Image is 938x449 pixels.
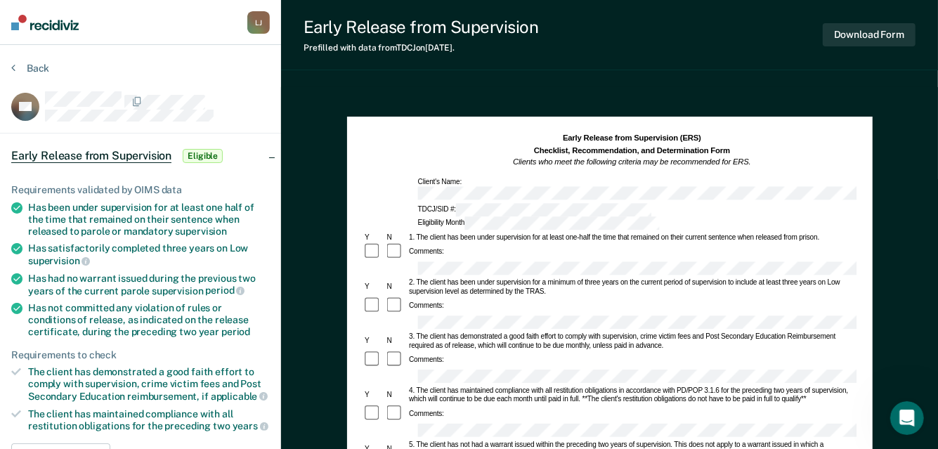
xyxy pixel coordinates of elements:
[221,326,250,337] span: period
[11,15,79,30] img: Recidiviz
[513,157,751,167] em: Clients who meet the following criteria may be recommended for ERS.
[28,202,270,237] div: Has been under supervision for at least one half of the time that remained on their sentence when...
[28,242,270,266] div: Has satisfactorily completed three years on Low
[304,17,539,37] div: Early Release from Supervision
[385,233,407,242] div: N
[385,337,407,346] div: N
[363,233,384,242] div: Y
[407,233,856,242] div: 1. The client has been under supervision for at least one-half the time that remained on their cu...
[407,247,445,256] div: Comments:
[385,283,407,292] div: N
[247,11,270,34] button: LJ
[183,149,223,163] span: Eligible
[407,301,445,311] div: Comments:
[28,302,270,337] div: Has not committed any violation of rules or conditions of release, as indicated on the release ce...
[363,337,384,346] div: Y
[823,23,916,46] button: Download Form
[563,134,701,143] strong: Early Release from Supervision (ERS)
[176,226,227,237] span: supervision
[407,332,856,350] div: 3. The client has demonstrated a good faith effort to comply with supervision, crime victim fees ...
[28,408,270,432] div: The client has maintained compliance with all restitution obligations for the preceding two
[28,273,270,297] div: Has had no warrant issued during the previous two years of the current parole supervision
[28,255,90,266] span: supervision
[416,216,661,230] div: Eligibility Month
[11,149,171,163] span: Early Release from Supervision
[247,11,270,34] div: L J
[416,203,653,216] div: TDCJ/SID #:
[211,391,268,402] span: applicable
[233,420,268,431] span: years
[407,386,856,404] div: 4. The client has maintained compliance with all restitution obligations in accordance with PD/PO...
[363,283,384,292] div: Y
[11,349,270,361] div: Requirements to check
[205,285,245,296] span: period
[407,410,445,419] div: Comments:
[385,391,407,400] div: N
[11,62,49,74] button: Back
[890,401,924,435] iframe: Intercom live chat
[533,145,729,155] strong: Checklist, Recommendation, and Determination Form
[304,43,539,53] div: Prefilled with data from TDCJ on [DATE] .
[11,184,270,196] div: Requirements validated by OIMS data
[407,278,856,296] div: 2. The client has been under supervision for a minimum of three years on the current period of su...
[407,356,445,365] div: Comments:
[416,177,878,200] div: Client's Name:
[363,391,384,400] div: Y
[28,366,270,402] div: The client has demonstrated a good faith effort to comply with supervision, crime victim fees and...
